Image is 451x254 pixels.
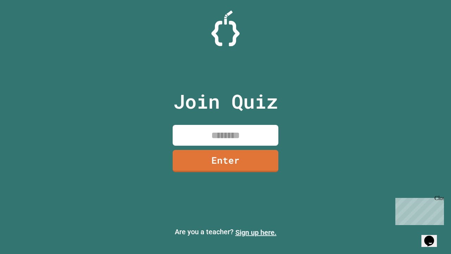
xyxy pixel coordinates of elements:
iframe: chat widget [421,226,444,247]
img: Logo.svg [211,11,240,46]
a: Enter [173,150,278,172]
div: Chat with us now!Close [3,3,49,45]
a: Sign up here. [235,228,277,237]
p: Join Quiz [173,87,278,116]
p: Are you a teacher? [6,226,445,238]
iframe: chat widget [393,195,444,225]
